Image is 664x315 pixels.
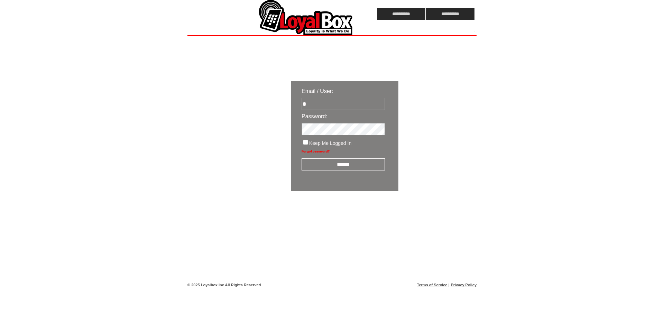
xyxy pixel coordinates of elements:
span: Password: [302,113,328,119]
span: Email / User: [302,88,333,94]
a: Privacy Policy [451,283,477,287]
img: transparent.png [418,208,453,217]
a: Terms of Service [417,283,448,287]
span: Keep Me Logged In [309,140,351,146]
span: © 2025 Loyalbox Inc All Rights Reserved [187,283,261,287]
span: | [449,283,450,287]
a: Forgot password? [302,149,330,153]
